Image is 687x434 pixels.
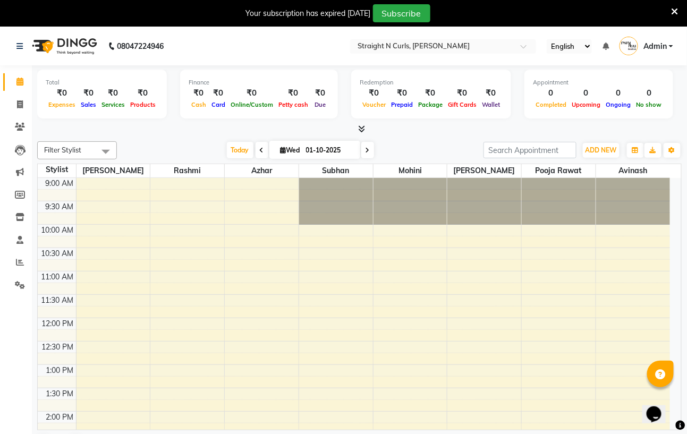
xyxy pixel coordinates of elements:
span: Gift Cards [445,101,479,108]
div: 9:00 AM [44,178,76,189]
img: logo [27,31,100,61]
div: 9:30 AM [44,201,76,212]
div: 0 [533,87,569,99]
input: 2025-10-01 [303,142,356,158]
div: 10:30 AM [39,248,76,259]
div: ₹0 [388,87,415,99]
div: 0 [569,87,604,99]
span: [PERSON_NAME] [447,164,521,177]
div: ₹0 [360,87,388,99]
div: ₹0 [276,87,311,99]
span: Mohini [374,164,447,177]
div: Finance [189,78,329,87]
img: Admin [620,37,638,55]
div: 1:30 PM [44,388,76,399]
div: ₹0 [479,87,503,99]
div: 0 [604,87,634,99]
div: ₹0 [445,87,479,99]
input: Search Appointment [484,142,576,158]
button: ADD NEW [583,143,620,158]
div: ₹0 [99,87,128,99]
div: 12:30 PM [40,342,76,353]
span: Completed [533,101,569,108]
button: Subscribe [373,4,430,22]
div: ₹0 [78,87,99,99]
div: 0 [634,87,665,99]
div: 11:00 AM [39,271,76,283]
span: [PERSON_NAME] [77,164,150,177]
span: Cash [189,101,209,108]
div: 11:30 AM [39,295,76,306]
span: Filter Stylist [44,146,81,154]
span: Rashmi [150,164,224,177]
div: Appointment [533,78,665,87]
span: Sales [78,101,99,108]
span: Wallet [479,101,503,108]
div: ₹0 [415,87,445,99]
span: ADD NEW [586,146,617,154]
span: Upcoming [569,101,604,108]
div: ₹0 [311,87,329,99]
span: Services [99,101,128,108]
b: 08047224946 [117,31,164,61]
span: Products [128,101,158,108]
span: Ongoing [604,101,634,108]
div: Stylist [38,164,76,175]
div: Redemption [360,78,503,87]
span: Today [227,142,253,158]
span: Prepaid [388,101,415,108]
span: Card [209,101,228,108]
span: Wed [278,146,303,154]
div: Your subscription has expired [DATE] [246,8,371,19]
span: Avinash [596,164,670,177]
span: Voucher [360,101,388,108]
div: 1:00 PM [44,365,76,376]
span: Expenses [46,101,78,108]
span: Petty cash [276,101,311,108]
span: Online/Custom [228,101,276,108]
iframe: chat widget [642,392,676,423]
div: ₹0 [189,87,209,99]
span: Subhan [299,164,373,177]
span: Package [415,101,445,108]
div: ₹0 [209,87,228,99]
div: Total [46,78,158,87]
span: No show [634,101,665,108]
div: 2:00 PM [44,412,76,423]
div: 10:00 AM [39,225,76,236]
div: 12:00 PM [40,318,76,329]
span: pooja rawat [522,164,596,177]
span: Admin [643,41,667,52]
div: ₹0 [228,87,276,99]
span: Due [312,101,328,108]
div: ₹0 [128,87,158,99]
div: ₹0 [46,87,78,99]
span: Azhar [225,164,299,177]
